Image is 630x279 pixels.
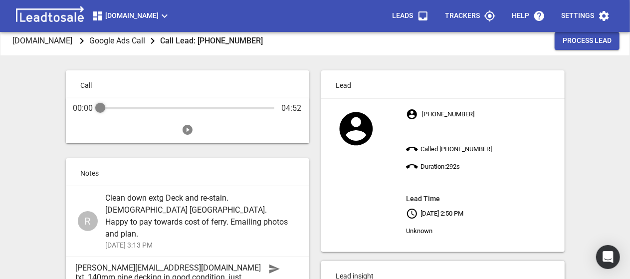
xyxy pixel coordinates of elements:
div: 00:00 [73,104,93,112]
p: [PHONE_NUMBER] Called [PHONE_NUMBER] Duration: 292 s [DATE] 2:50 PM Unknown [406,105,564,240]
button: Play [178,118,198,138]
span: Clean down extg Deck and re-stain. [DEMOGRAPHIC_DATA] [GEOGRAPHIC_DATA]. Happy to pay towards cos... [106,192,289,240]
aside: Lead Time [406,193,564,205]
p: Trackers [445,11,480,21]
span: Process Lead [563,36,612,46]
div: Audio Player [66,98,309,143]
div: Audio Progress Control [100,103,274,113]
button: [DOMAIN_NAME] [88,6,175,26]
p: Call [66,70,309,98]
div: Ross Dustin [78,211,98,231]
div: Open Intercom Messenger [596,245,620,269]
p: [DOMAIN_NAME] [12,35,72,46]
img: logo [12,6,88,26]
svg: Your local time [406,208,418,220]
span: [DOMAIN_NAME] [92,10,171,22]
p: [DATE] 3:13 PM [106,240,289,251]
p: Lead [321,70,565,98]
aside: Call Lead: [PHONE_NUMBER] [160,34,263,47]
button: Process Lead [555,32,620,50]
p: Settings [561,11,594,21]
p: Notes [66,158,309,186]
p: Leads [392,11,413,21]
div: 04:52 [282,104,302,112]
p: Google Ads Call [89,35,145,46]
p: Help [512,11,529,21]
